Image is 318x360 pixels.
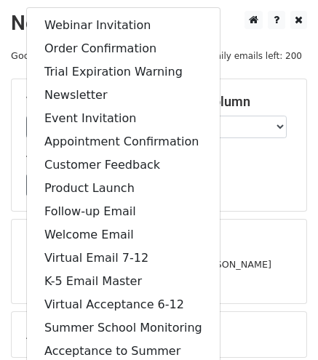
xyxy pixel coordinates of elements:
small: [EMAIL_ADDRESS][DOMAIN_NAME], [PERSON_NAME][EMAIL_ADDRESS][DOMAIN_NAME] [26,259,271,287]
a: Virtual Acceptance 6-12 [27,293,220,316]
a: Welcome Email [27,223,220,247]
a: Order Confirmation [27,37,220,60]
a: Customer Feedback [27,153,220,177]
a: K-5 Email Master [27,270,220,293]
h5: Email column [170,94,293,110]
span: Daily emails left: 200 [204,48,307,64]
a: Webinar Invitation [27,14,220,37]
a: Newsletter [27,84,220,107]
a: Summer School Monitoring [27,316,220,340]
a: Product Launch [27,177,220,200]
small: Google Sheet: [11,50,126,61]
a: Daily emails left: 200 [204,50,307,61]
a: Event Invitation [27,107,220,130]
a: Follow-up Email [27,200,220,223]
a: Trial Expiration Warning [27,60,220,84]
iframe: Chat Widget [245,290,318,360]
h2: New Campaign [11,11,307,36]
a: Appointment Confirmation [27,130,220,153]
a: Virtual Email 7-12 [27,247,220,270]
